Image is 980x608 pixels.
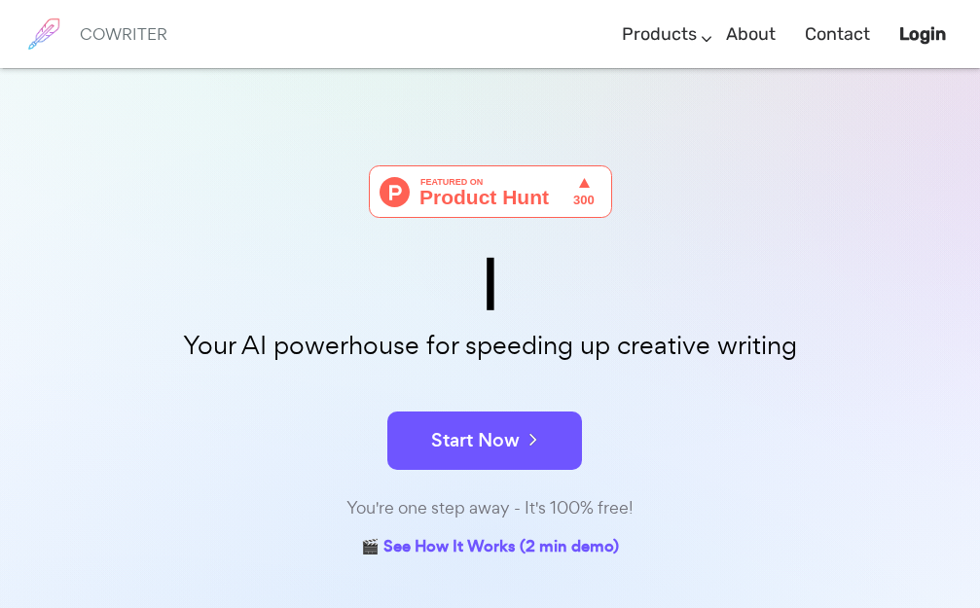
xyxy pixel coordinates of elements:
h6: COWRITER [80,25,167,43]
button: Start Now [387,411,582,470]
b: Login [899,23,946,45]
a: Contact [805,6,870,63]
div: You're one step away - It's 100% free! [4,494,977,522]
a: Login [899,6,946,63]
a: About [726,6,776,63]
img: brand logo [19,10,68,58]
a: 🎬 See How It Works (2 min demo) [361,533,619,563]
a: Products [622,6,697,63]
p: Your AI powerhouse for speeding up creative writing [4,325,977,367]
img: Cowriter - Your AI buddy for speeding up creative writing | Product Hunt [369,165,612,218]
